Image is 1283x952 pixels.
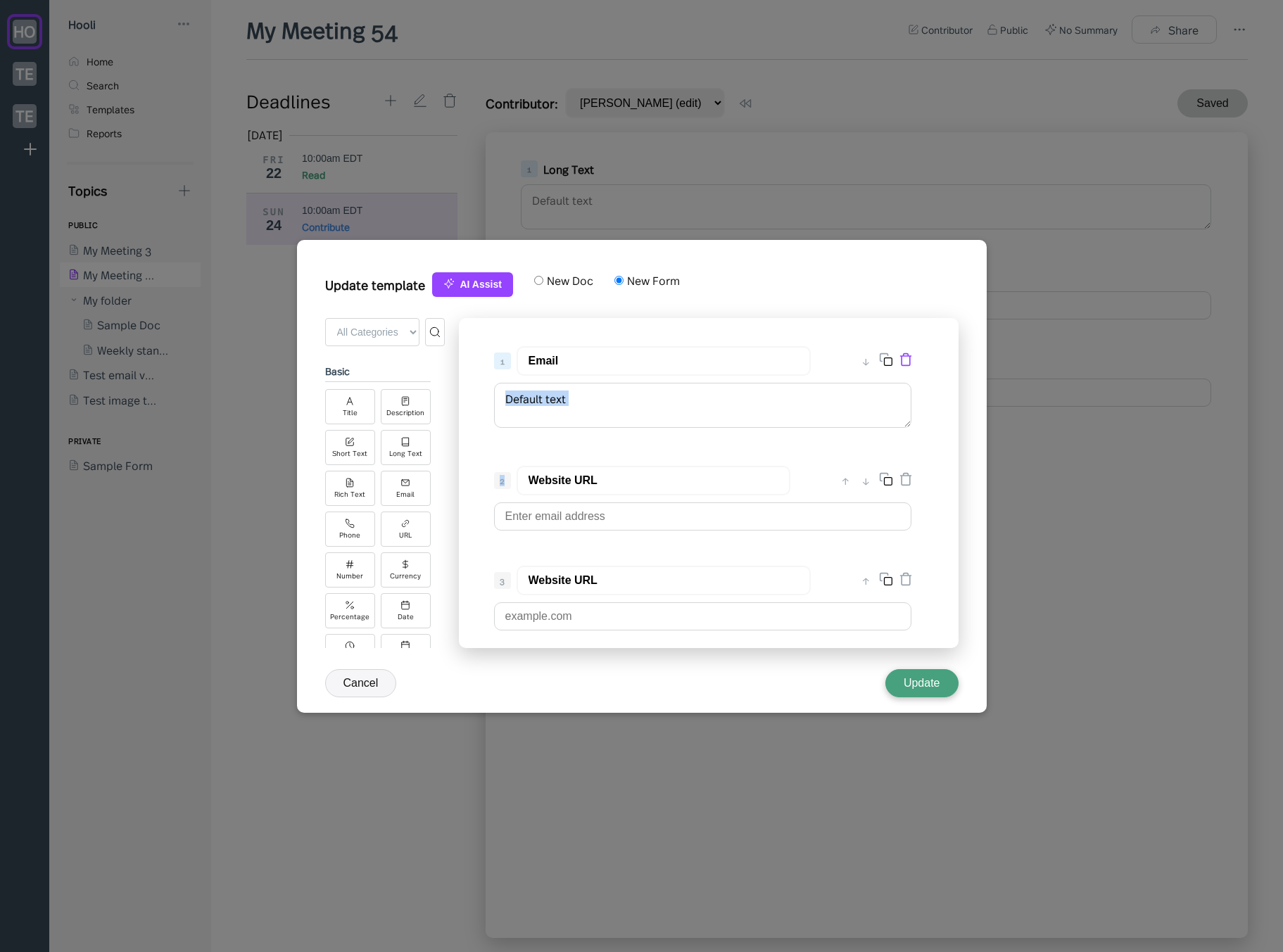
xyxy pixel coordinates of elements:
div: Percentage [330,613,369,621]
div: URL [399,531,412,539]
div: ↓ [859,353,873,369]
div: 3 [494,572,511,589]
div: Description [386,409,424,417]
input: Enter email address [494,502,911,531]
button: Cancel [325,669,397,697]
div: 1 [494,353,511,369]
div: Update template [325,270,425,292]
div: 2 [494,472,511,489]
div: Number [336,572,363,580]
div: Short Text [332,450,367,457]
div: Long Text [389,450,422,457]
div: Currency [390,572,421,580]
div: ↓ [859,472,873,489]
div: basic [325,360,431,382]
button: AI Assist [432,272,513,297]
div: Rich Text [334,490,365,498]
div: Title [343,409,358,417]
div: Email [396,490,415,498]
button: Update [885,669,959,697]
label: New Form [624,272,680,288]
div: ↑ [838,472,853,489]
div: Date [398,613,414,621]
div: Phone [339,531,360,539]
input: example.com [494,602,911,630]
div: ↑ [859,572,873,589]
label: New Doc [543,272,593,288]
